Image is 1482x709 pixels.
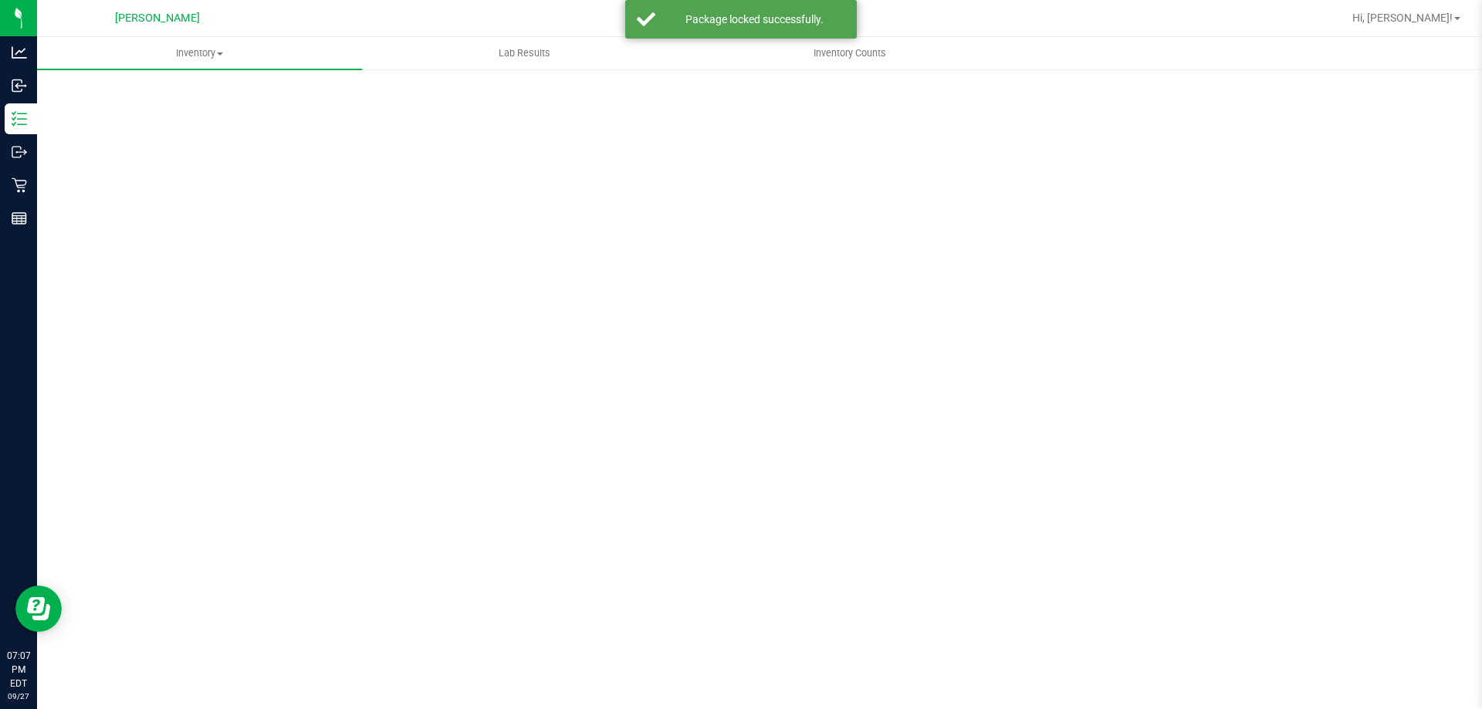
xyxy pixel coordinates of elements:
[7,690,30,702] p: 09/27
[478,46,571,60] span: Lab Results
[687,37,1012,69] a: Inventory Counts
[1352,12,1453,24] span: Hi, [PERSON_NAME]!
[37,46,362,60] span: Inventory
[664,12,845,27] div: Package locked successfully.
[37,37,362,69] a: Inventory
[12,177,27,193] inline-svg: Retail
[362,37,687,69] a: Lab Results
[12,111,27,127] inline-svg: Inventory
[7,649,30,690] p: 07:07 PM EDT
[12,78,27,93] inline-svg: Inbound
[12,144,27,160] inline-svg: Outbound
[12,45,27,60] inline-svg: Analytics
[12,211,27,226] inline-svg: Reports
[793,46,907,60] span: Inventory Counts
[15,586,62,632] iframe: Resource center
[115,12,200,25] span: [PERSON_NAME]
